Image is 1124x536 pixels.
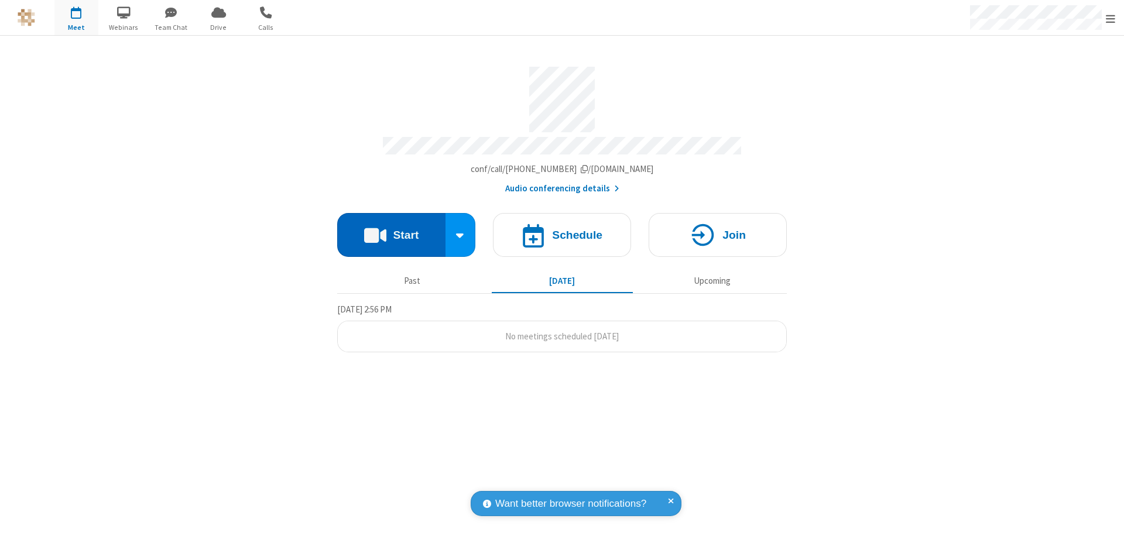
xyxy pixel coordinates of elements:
[18,9,35,26] img: QA Selenium DO NOT DELETE OR CHANGE
[642,270,783,292] button: Upcoming
[197,22,241,33] span: Drive
[493,213,631,257] button: Schedule
[722,229,746,240] h4: Join
[505,182,619,195] button: Audio conferencing details
[342,270,483,292] button: Past
[495,496,646,511] span: Want better browser notifications?
[337,58,787,195] section: Account details
[505,331,619,342] span: No meetings scheduled [DATE]
[552,229,602,240] h4: Schedule
[244,22,288,33] span: Calls
[337,304,392,315] span: [DATE] 2:56 PM
[337,213,446,257] button: Start
[393,229,419,240] h4: Start
[492,270,633,292] button: [DATE]
[102,22,146,33] span: Webinars
[149,22,193,33] span: Team Chat
[649,213,787,257] button: Join
[54,22,98,33] span: Meet
[471,163,654,174] span: Copy my meeting room link
[337,303,787,353] section: Today's Meetings
[1095,506,1115,528] iframe: Chat
[471,163,654,176] button: Copy my meeting room linkCopy my meeting room link
[446,213,476,257] div: Start conference options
